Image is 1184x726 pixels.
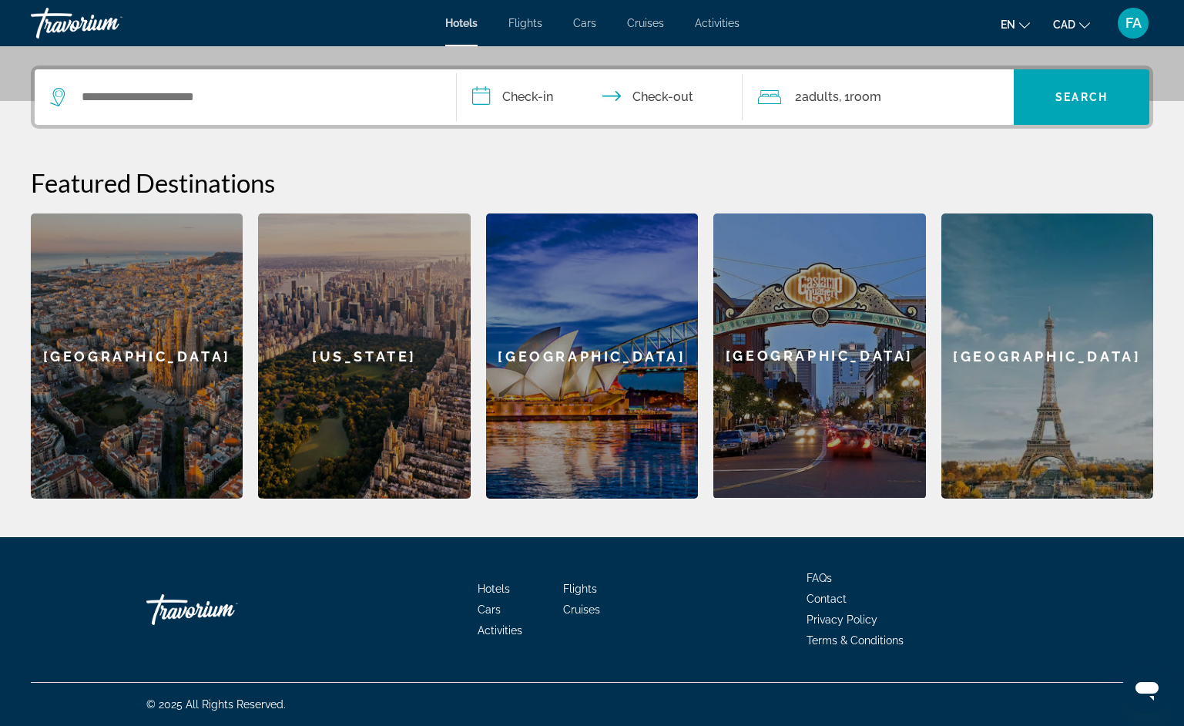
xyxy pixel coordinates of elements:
[457,69,743,125] button: Check in and out dates
[802,89,839,104] span: Adults
[1001,13,1030,35] button: Change language
[1113,7,1153,39] button: User Menu
[743,69,1014,125] button: Travelers: 2 adults, 0 children
[478,624,522,637] a: Activities
[1053,13,1090,35] button: Change currency
[1125,15,1142,31] span: FA
[573,17,596,29] a: Cars
[146,698,286,711] span: © 2025 All Rights Reserved.
[563,603,600,616] a: Cruises
[445,17,478,29] a: Hotels
[839,86,881,108] span: , 1
[146,587,300,633] a: Travorium
[258,213,470,499] a: [US_STATE]
[1014,69,1149,125] button: Search
[807,572,832,584] a: FAQs
[807,593,847,605] a: Contact
[1122,664,1172,714] iframe: Bouton de lancement de la fenêtre de messagerie
[807,634,904,647] a: Terms & Conditions
[850,89,881,104] span: Room
[627,17,664,29] a: Cruises
[35,69,1149,125] div: Search widget
[941,213,1153,499] a: [GEOGRAPHIC_DATA]
[795,86,839,108] span: 2
[478,603,501,616] a: Cars
[713,213,925,499] a: [GEOGRAPHIC_DATA]
[31,213,243,499] a: [GEOGRAPHIC_DATA]
[1053,18,1075,31] span: CAD
[807,613,877,626] a: Privacy Policy
[695,17,740,29] a: Activities
[478,583,510,595] a: Hotels
[1001,18,1015,31] span: en
[1055,91,1108,103] span: Search
[563,583,597,595] a: Flights
[508,17,542,29] a: Flights
[31,3,185,43] a: Travorium
[31,167,1153,198] h2: Featured Destinations
[486,213,698,499] a: [GEOGRAPHIC_DATA]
